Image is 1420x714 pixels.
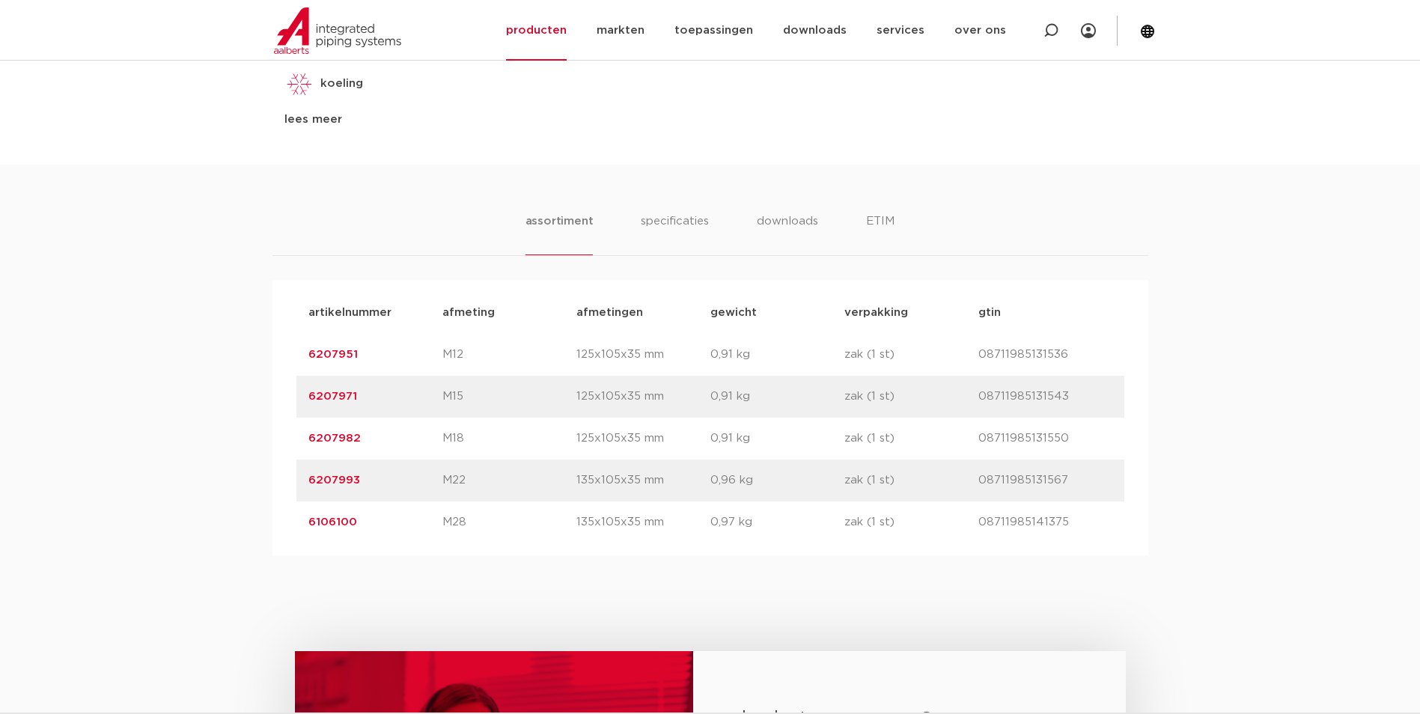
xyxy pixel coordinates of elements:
p: M22 [442,472,576,489]
p: 125x105x35 mm [576,430,710,448]
p: M12 [442,346,576,364]
p: 135x105x35 mm [576,513,710,531]
p: 125x105x35 mm [576,388,710,406]
p: 08711985131536 [978,346,1112,364]
a: 6207951 [308,349,358,360]
p: 08711985141375 [978,513,1112,531]
p: 125x105x35 mm [576,346,710,364]
a: 6207982 [308,433,361,444]
p: M15 [442,388,576,406]
p: 08711985131550 [978,430,1112,448]
p: 0,91 kg [710,430,844,448]
div: lees meer [284,111,553,129]
p: zak (1 st) [844,472,978,489]
p: afmetingen [576,304,710,322]
p: koeling [320,75,363,93]
p: 08711985131543 [978,388,1112,406]
img: koeling [284,69,314,99]
li: ETIM [866,213,895,255]
p: 0,91 kg [710,388,844,406]
li: assortiment [525,213,594,255]
p: 0,91 kg [710,346,844,364]
p: verpakking [844,304,978,322]
p: zak (1 st) [844,513,978,531]
p: zak (1 st) [844,430,978,448]
a: 6207993 [308,475,360,486]
p: artikelnummer [308,304,442,322]
p: 135x105x35 mm [576,472,710,489]
p: zak (1 st) [844,388,978,406]
p: M28 [442,513,576,531]
p: afmeting [442,304,576,322]
a: 6106100 [308,516,357,528]
li: specificaties [641,213,709,255]
p: M18 [442,430,576,448]
p: zak (1 st) [844,346,978,364]
li: downloads [757,213,818,255]
p: 08711985131567 [978,472,1112,489]
p: gewicht [710,304,844,322]
p: gtin [978,304,1112,322]
p: 0,96 kg [710,472,844,489]
p: 0,97 kg [710,513,844,531]
a: 6207971 [308,391,357,402]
